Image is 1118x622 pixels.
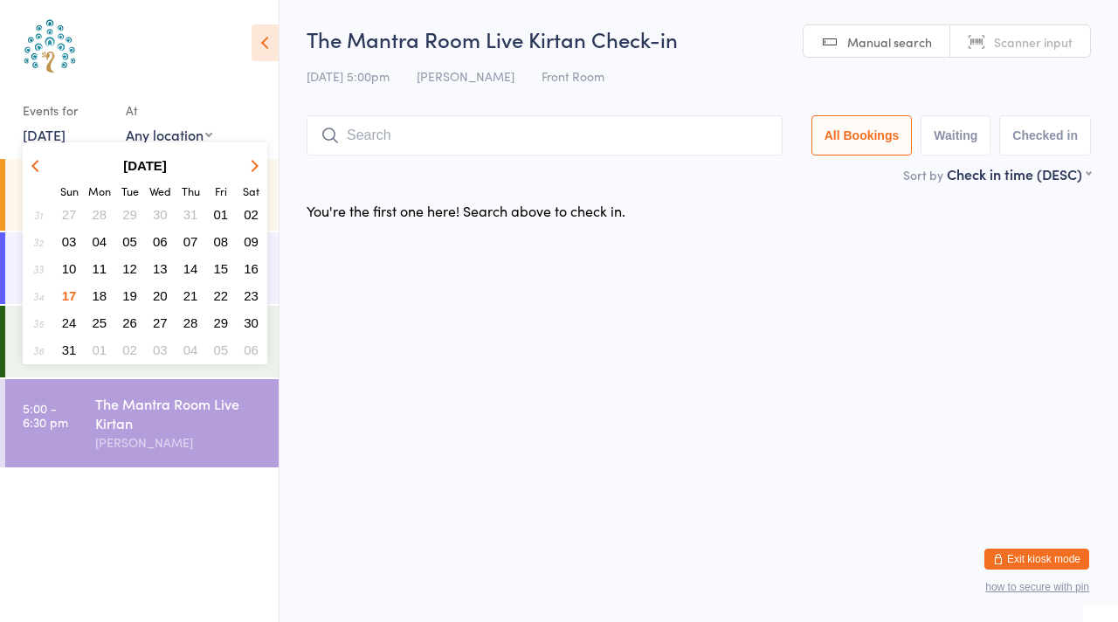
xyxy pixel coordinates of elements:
[62,342,77,357] span: 31
[122,342,137,357] span: 02
[153,342,168,357] span: 03
[238,311,265,335] button: 30
[307,201,625,220] div: You're the first one here! Search above to check in.
[244,315,259,330] span: 30
[208,311,235,335] button: 29
[5,159,279,231] a: 8:00 -9:00 amVinyasa Flow[PERSON_NAME]
[244,234,259,249] span: 09
[126,96,212,125] div: At
[177,203,204,226] button: 31
[116,257,143,280] button: 12
[183,315,198,330] span: 28
[56,230,83,253] button: 03
[23,125,66,144] a: [DATE]
[947,164,1091,183] div: Check in time (DESC)
[182,183,200,198] small: Thursday
[121,183,139,198] small: Tuesday
[238,284,265,308] button: 23
[33,316,44,330] em: 35
[307,67,390,85] span: [DATE] 5:00pm
[116,284,143,308] button: 19
[122,315,137,330] span: 26
[122,288,137,303] span: 19
[208,230,235,253] button: 08
[56,203,83,226] button: 27
[93,234,107,249] span: 04
[307,115,783,155] input: Search
[183,288,198,303] span: 21
[5,379,279,467] a: 5:00 -6:30 pmThe Mantra Room Live Kirtan[PERSON_NAME]
[34,208,43,222] em: 31
[847,33,932,51] span: Manual search
[999,115,1091,155] button: Checked in
[86,338,114,362] button: 01
[86,311,114,335] button: 25
[122,207,137,222] span: 29
[244,207,259,222] span: 02
[147,311,174,335] button: 27
[147,338,174,362] button: 03
[126,125,212,144] div: Any location
[93,315,107,330] span: 25
[33,343,44,357] em: 36
[95,432,264,453] div: [PERSON_NAME]
[86,203,114,226] button: 28
[177,230,204,253] button: 07
[215,183,227,198] small: Friday
[116,338,143,362] button: 02
[177,311,204,335] button: 28
[56,257,83,280] button: 10
[177,338,204,362] button: 04
[214,288,229,303] span: 22
[147,284,174,308] button: 20
[183,207,198,222] span: 31
[93,288,107,303] span: 18
[56,284,83,308] button: 17
[60,183,79,198] small: Sunday
[238,203,265,226] button: 02
[183,261,198,276] span: 14
[147,203,174,226] button: 30
[183,342,198,357] span: 04
[214,234,229,249] span: 08
[62,261,77,276] span: 10
[244,288,259,303] span: 23
[116,230,143,253] button: 05
[33,262,44,276] em: 33
[153,234,168,249] span: 06
[984,549,1089,570] button: Exit kiosk mode
[208,203,235,226] button: 01
[123,158,167,173] strong: [DATE]
[214,261,229,276] span: 15
[5,306,279,377] a: 4:00 -5:00 pmHatha Flow[PERSON_NAME]
[93,342,107,357] span: 01
[153,288,168,303] span: 20
[994,33,1073,51] span: Scanner input
[417,67,514,85] span: [PERSON_NAME]
[62,315,77,330] span: 24
[214,342,229,357] span: 05
[238,257,265,280] button: 16
[116,203,143,226] button: 29
[208,338,235,362] button: 05
[208,257,235,280] button: 15
[93,207,107,222] span: 28
[147,230,174,253] button: 06
[122,234,137,249] span: 05
[542,67,604,85] span: Front Room
[153,315,168,330] span: 27
[23,96,108,125] div: Events for
[238,230,265,253] button: 09
[88,183,111,198] small: Monday
[147,257,174,280] button: 13
[86,284,114,308] button: 18
[116,311,143,335] button: 26
[93,261,107,276] span: 11
[86,257,114,280] button: 11
[307,24,1091,53] h2: The Mantra Room Live Kirtan Check-in
[33,289,44,303] em: 34
[86,230,114,253] button: 04
[17,13,83,79] img: Australian School of Meditation & Yoga
[903,166,943,183] label: Sort by
[56,311,83,335] button: 24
